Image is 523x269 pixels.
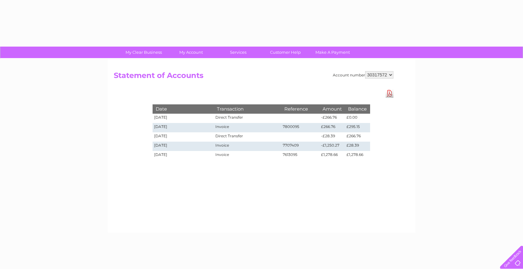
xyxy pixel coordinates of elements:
[153,132,214,142] td: [DATE]
[281,104,320,113] th: Reference
[345,104,370,113] th: Balance
[153,123,214,132] td: [DATE]
[345,142,370,151] td: £28.39
[153,151,214,160] td: [DATE]
[333,71,393,79] div: Account number
[214,123,281,132] td: Invoice
[213,47,264,58] a: Services
[260,47,311,58] a: Customer Help
[114,71,393,83] h2: Statement of Accounts
[345,123,370,132] td: £295.15
[319,123,345,132] td: £266.76
[165,47,217,58] a: My Account
[214,142,281,151] td: Invoice
[214,132,281,142] td: Direct Transfer
[386,89,393,98] a: Download Pdf
[214,151,281,160] td: Invoice
[153,114,214,123] td: [DATE]
[345,151,370,160] td: £1,278.66
[281,151,320,160] td: 7613095
[281,142,320,151] td: 7707409
[319,142,345,151] td: -£1,250.27
[153,104,214,113] th: Date
[319,114,345,123] td: -£266.76
[214,114,281,123] td: Direct Transfer
[345,132,370,142] td: £266.76
[345,114,370,123] td: £0.00
[214,104,281,113] th: Transaction
[281,123,320,132] td: 7800095
[153,142,214,151] td: [DATE]
[319,104,345,113] th: Amount
[307,47,358,58] a: Make A Payment
[319,151,345,160] td: £1,278.66
[118,47,169,58] a: My Clear Business
[319,132,345,142] td: -£28.39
